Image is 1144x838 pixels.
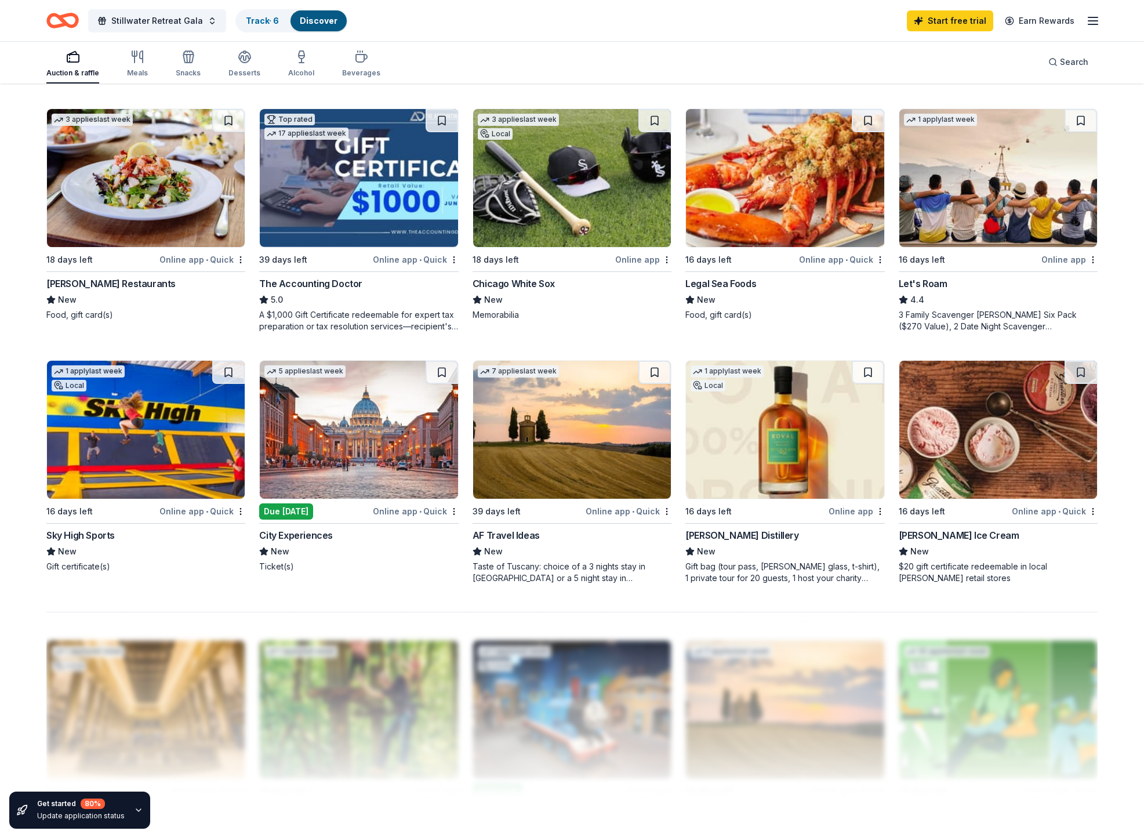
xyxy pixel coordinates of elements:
[419,507,422,516] span: •
[691,380,725,391] div: Local
[685,528,798,542] div: [PERSON_NAME] Distillery
[685,561,884,584] div: Gift bag (tour pass, [PERSON_NAME] glass, t-shirt), 1 private tour for 20 guests, 1 host your cha...
[899,360,1098,584] a: Image for Graeter's Ice Cream16 days leftOnline app•Quick[PERSON_NAME] Ice CreamNew$20 gift certi...
[46,108,245,321] a: Image for Cameron Mitchell Restaurants3 applieslast week18 days leftOnline app•Quick[PERSON_NAME]...
[176,45,201,84] button: Snacks
[52,365,125,378] div: 1 apply last week
[478,114,559,126] div: 3 applies last week
[47,109,245,247] img: Image for Cameron Mitchell Restaurants
[264,365,346,378] div: 5 applies last week
[228,68,260,78] div: Desserts
[259,309,458,332] div: A $1,000 Gift Certificate redeemable for expert tax preparation or tax resolution services—recipi...
[235,9,348,32] button: Track· 6Discover
[259,253,307,267] div: 39 days left
[159,504,245,518] div: Online app Quick
[473,277,555,291] div: Chicago White Sox
[473,309,671,321] div: Memorabilia
[697,545,716,558] span: New
[88,9,226,32] button: Stillwater Retreat Gala
[46,68,99,78] div: Auction & raffle
[632,507,634,516] span: •
[907,10,993,31] a: Start free trial
[259,528,333,542] div: City Experiences
[47,361,245,499] img: Image for Sky High Sports
[127,68,148,78] div: Meals
[685,253,732,267] div: 16 days left
[899,108,1098,332] a: Image for Let's Roam1 applylast week16 days leftOnline appLet's Roam4.43 Family Scavenger [PERSON...
[127,45,148,84] button: Meals
[206,507,208,516] span: •
[799,252,885,267] div: Online app Quick
[685,277,756,291] div: Legal Sea Foods
[206,255,208,264] span: •
[288,45,314,84] button: Alcohol
[697,293,716,307] span: New
[473,561,671,584] div: Taste of Tuscany: choice of a 3 nights stay in [GEOGRAPHIC_DATA] or a 5 night stay in [GEOGRAPHIC...
[484,545,503,558] span: New
[259,108,458,332] a: Image for The Accounting DoctorTop rated17 applieslast week39 days leftOnline app•QuickThe Accoun...
[685,108,884,321] a: Image for Legal Sea Foods16 days leftOnline app•QuickLegal Sea FoodsNewFood, gift card(s)
[910,293,924,307] span: 4.4
[899,561,1098,584] div: $20 gift certificate redeemable in local [PERSON_NAME] retail stores
[81,799,105,809] div: 80 %
[845,255,848,264] span: •
[264,128,348,140] div: 17 applies last week
[586,504,671,518] div: Online app Quick
[899,528,1019,542] div: [PERSON_NAME] Ice Cream
[259,503,313,520] div: Due [DATE]
[899,505,945,518] div: 16 days left
[478,128,513,140] div: Local
[899,277,947,291] div: Let's Roam
[1058,507,1061,516] span: •
[260,361,457,499] img: Image for City Experiences
[615,252,671,267] div: Online app
[473,109,671,247] img: Image for Chicago White Sox
[829,504,885,518] div: Online app
[228,45,260,84] button: Desserts
[473,360,671,584] a: Image for AF Travel Ideas7 applieslast week39 days leftOnline app•QuickAF Travel IdeasNewTaste of...
[260,109,457,247] img: Image for The Accounting Doctor
[1039,50,1098,74] button: Search
[159,252,245,267] div: Online app Quick
[46,7,79,34] a: Home
[998,10,1081,31] a: Earn Rewards
[691,365,764,378] div: 1 apply last week
[685,360,884,584] a: Image for KOVAL Distillery1 applylast weekLocal16 days leftOnline app[PERSON_NAME] DistilleryNewG...
[264,114,315,125] div: Top rated
[419,255,422,264] span: •
[246,16,279,26] a: Track· 6
[373,252,459,267] div: Online app Quick
[46,360,245,572] a: Image for Sky High Sports1 applylast weekLocal16 days leftOnline app•QuickSky High SportsNewGift ...
[37,811,125,821] div: Update application status
[473,253,519,267] div: 18 days left
[46,561,245,572] div: Gift certificate(s)
[686,109,884,247] img: Image for Legal Sea Foods
[686,361,884,499] img: Image for KOVAL Distillery
[899,253,945,267] div: 16 days left
[1060,55,1088,69] span: Search
[58,293,77,307] span: New
[52,380,86,391] div: Local
[473,505,521,518] div: 39 days left
[300,16,337,26] a: Discover
[484,293,503,307] span: New
[899,309,1098,332] div: 3 Family Scavenger [PERSON_NAME] Six Pack ($270 Value), 2 Date Night Scavenger [PERSON_NAME] Two ...
[342,68,380,78] div: Beverages
[685,505,732,518] div: 16 days left
[478,365,559,378] div: 7 applies last week
[46,309,245,321] div: Food, gift card(s)
[52,114,133,126] div: 3 applies last week
[111,14,203,28] span: Stillwater Retreat Gala
[1012,504,1098,518] div: Online app Quick
[37,799,125,809] div: Get started
[176,68,201,78] div: Snacks
[58,545,77,558] span: New
[259,277,362,291] div: The Accounting Doctor
[259,360,458,572] a: Image for City Experiences5 applieslast weekDue [DATE]Online app•QuickCity ExperiencesNewTicket(s)
[899,361,1097,499] img: Image for Graeter's Ice Cream
[685,309,884,321] div: Food, gift card(s)
[899,109,1097,247] img: Image for Let's Roam
[342,45,380,84] button: Beverages
[46,45,99,84] button: Auction & raffle
[904,114,977,126] div: 1 apply last week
